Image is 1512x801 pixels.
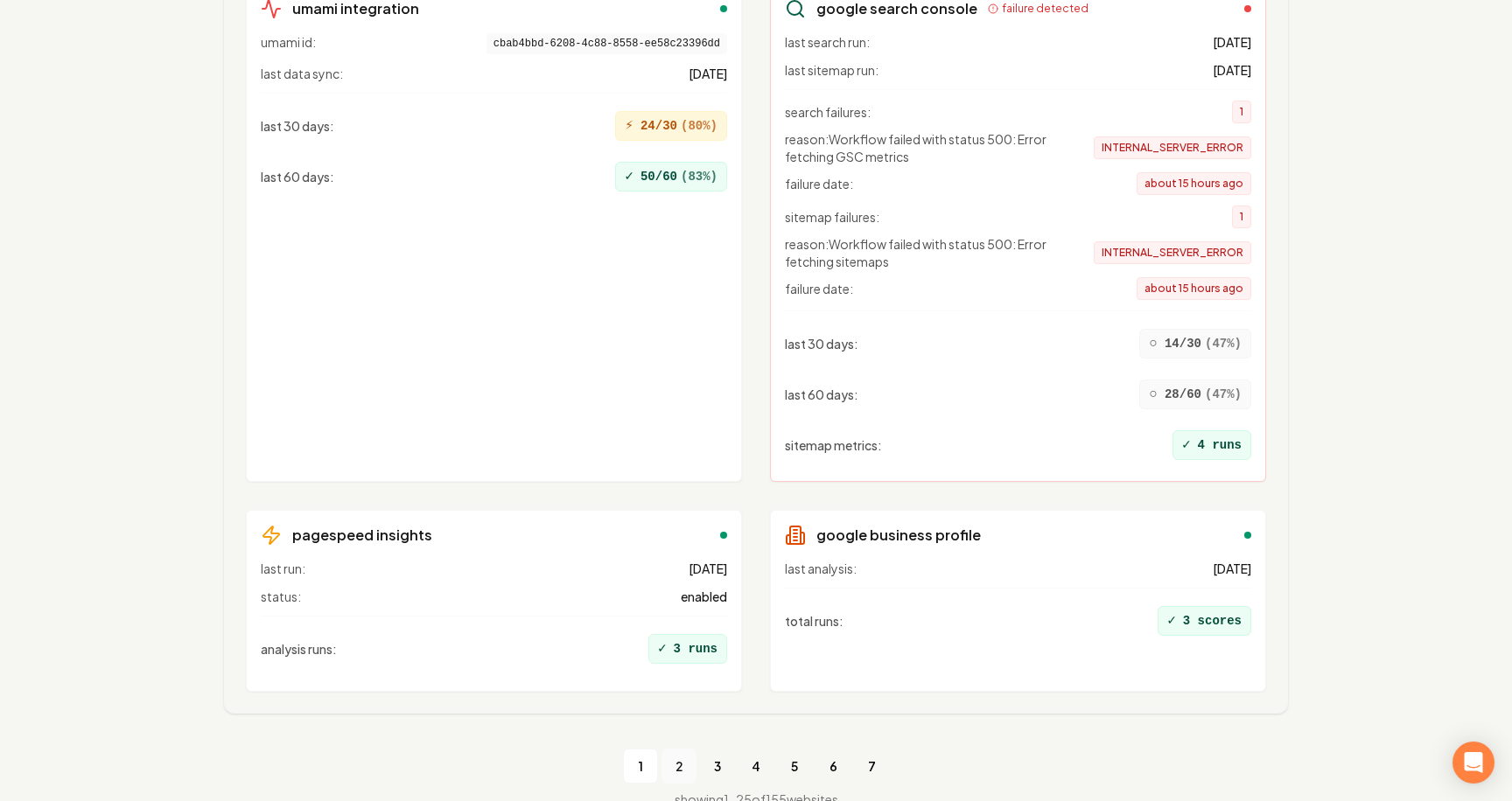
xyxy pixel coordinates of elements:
span: ○ [1149,384,1158,405]
nav: pagination [224,749,1288,784]
span: ( 83 %) [681,168,717,185]
div: failed [1244,5,1251,12]
span: analysis runs : [261,640,337,658]
span: status: [261,588,301,605]
span: failure date: [785,280,853,297]
span: ✓ [1182,435,1191,456]
span: ( 47 %) [1205,335,1242,352]
span: ✓ [1167,610,1176,631]
div: 3 runs [648,634,727,664]
span: [DATE] [689,65,727,82]
span: ( 80 %) [681,117,717,135]
span: reason: Workflow failed with status 500: Error fetching sitemaps [785,235,1065,270]
span: [DATE] [1213,33,1251,51]
span: about 15 hours ago [1137,277,1251,300]
div: 4 runs [1172,430,1251,460]
a: 2 [661,749,696,784]
span: last data sync: [261,65,343,82]
div: 24/30 [615,111,727,141]
span: total runs : [785,612,843,630]
span: 1 [1232,101,1251,123]
span: reason: Workflow failed with status 500: Error fetching GSC metrics [785,130,1065,165]
div: Open Intercom Messenger [1452,742,1494,784]
span: last run: [261,560,305,577]
h3: google business profile [816,525,981,546]
div: 50/60 [615,162,727,192]
span: [DATE] [1213,560,1251,577]
a: 5 [777,749,812,784]
div: 3 scores [1158,606,1251,636]
span: sitemap failures: [785,208,879,226]
span: ✓ [658,638,667,659]
span: INTERNAL_SERVER_ERROR [1094,136,1251,159]
a: 6 [815,749,850,784]
span: [DATE] [1213,61,1251,79]
span: enabled [681,588,727,605]
span: INTERNAL_SERVER_ERROR [1094,241,1251,264]
span: about 15 hours ago [1137,172,1251,195]
a: 1 [623,749,658,784]
a: 3 [700,749,735,784]
div: 28/60 [1139,380,1251,409]
a: 4 [738,749,773,784]
span: failure date: [785,175,853,192]
span: search failures: [785,103,871,121]
span: ○ [1149,333,1158,354]
span: sitemap metrics : [785,436,882,454]
h3: pagespeed insights [292,525,432,546]
span: ⚡ [625,115,633,136]
span: last 30 days : [785,335,858,352]
div: 14/30 [1139,329,1251,359]
div: enabled [1244,532,1251,539]
span: failure detected [1002,2,1088,16]
span: ✓ [625,166,633,187]
span: last 60 days : [261,168,334,185]
span: last sitemap run: [785,61,878,79]
span: 1 [1232,205,1251,228]
a: 7 [854,749,889,784]
div: enabled [720,532,727,539]
div: enabled [720,5,727,12]
span: last 60 days : [785,386,858,403]
span: ( 47 %) [1205,386,1242,403]
span: last search run: [785,33,870,51]
span: last analysis: [785,560,857,577]
span: umami id: [261,33,316,54]
span: last 30 days : [261,117,334,135]
span: [DATE] [689,560,727,577]
span: cbab4bbd-6208-4c88-8558-ee58c23396dd [486,33,727,54]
